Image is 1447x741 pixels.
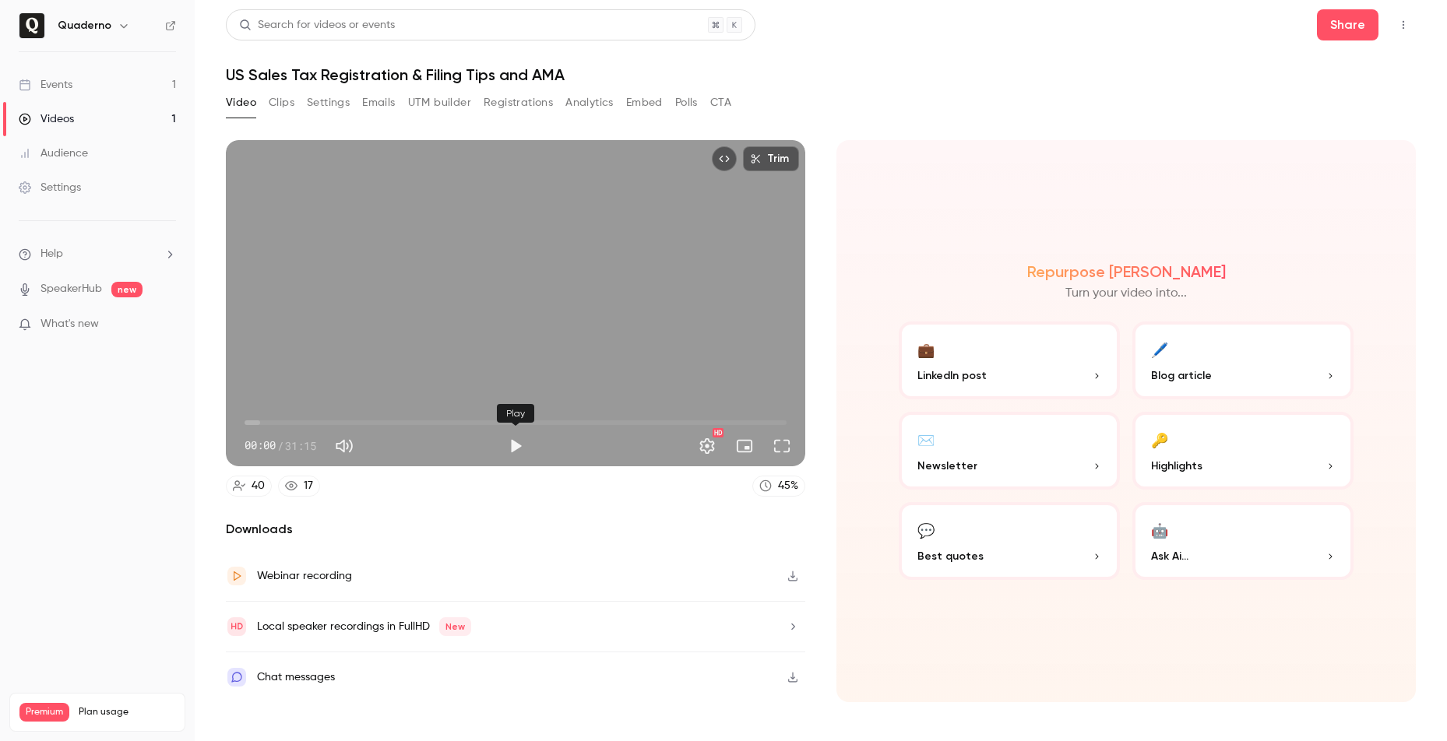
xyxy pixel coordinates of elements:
div: Webinar recording [257,567,352,585]
iframe: Noticeable Trigger [157,318,176,332]
a: 17 [278,476,320,497]
button: Top Bar Actions [1391,12,1416,37]
h2: Repurpose [PERSON_NAME] [1027,262,1226,281]
div: Audience [19,146,88,161]
span: / [277,437,283,454]
div: Settings [19,180,81,195]
div: Events [19,77,72,93]
h1: US Sales Tax Registration & Filing Tips and AMA [226,65,1416,84]
div: Videos [19,111,74,127]
li: help-dropdown-opener [19,246,176,262]
div: 🔑 [1151,427,1168,451]
div: 💬 [917,518,935,542]
div: 40 [252,478,265,494]
span: Highlights [1151,458,1202,474]
div: Local speaker recordings in FullHD [257,617,471,636]
button: Play [500,430,531,462]
div: Play [497,404,534,423]
a: 40 [226,476,272,497]
button: 🖊️Blog article [1132,321,1354,399]
div: HD [713,428,723,437]
h2: Downloads [226,520,805,539]
div: 🤖 [1151,518,1168,542]
button: Analytics [565,90,614,115]
span: LinkedIn post [917,367,987,384]
span: Best quotes [917,548,984,564]
button: Settings [692,430,723,462]
button: Clips [269,90,294,115]
div: Search for videos or events [239,17,395,33]
span: Ask Ai... [1151,548,1188,564]
button: 💬Best quotes [899,502,1120,580]
div: ✉️ [917,427,935,451]
div: 💼 [917,337,935,361]
h6: Quaderno [58,18,111,33]
button: Embed [626,90,663,115]
a: SpeakerHub [40,281,102,297]
span: What's new [40,316,99,332]
span: 00:00 [245,437,276,454]
span: Premium [19,703,69,722]
button: Emails [362,90,395,115]
button: Embed video [712,146,737,171]
span: new [111,282,143,297]
span: Blog article [1151,367,1212,384]
button: 🔑Highlights [1132,412,1354,490]
div: 🖊️ [1151,337,1168,361]
button: Video [226,90,256,115]
span: Help [40,246,63,262]
div: 17 [304,478,313,494]
button: Trim [743,146,799,171]
span: 31:15 [285,437,316,454]
button: CTA [710,90,731,115]
div: 45 % [778,478,798,494]
div: 00:00 [245,437,316,454]
span: Plan usage [79,706,175,718]
span: Newsletter [917,458,977,474]
button: Share [1317,9,1378,40]
button: Polls [675,90,698,115]
img: Quaderno [19,13,44,38]
button: 💼LinkedIn post [899,321,1120,399]
p: Turn your video into... [1065,284,1187,303]
button: Settings [307,90,350,115]
button: Turn on miniplayer [729,430,760,462]
button: ✉️Newsletter [899,412,1120,490]
button: Full screen [766,430,797,462]
a: 45% [752,476,805,497]
span: New [439,617,471,636]
div: Chat messages [257,668,335,687]
button: 🤖Ask Ai... [1132,502,1354,580]
button: Mute [329,430,360,462]
button: Registrations [484,90,553,115]
button: UTM builder [408,90,471,115]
